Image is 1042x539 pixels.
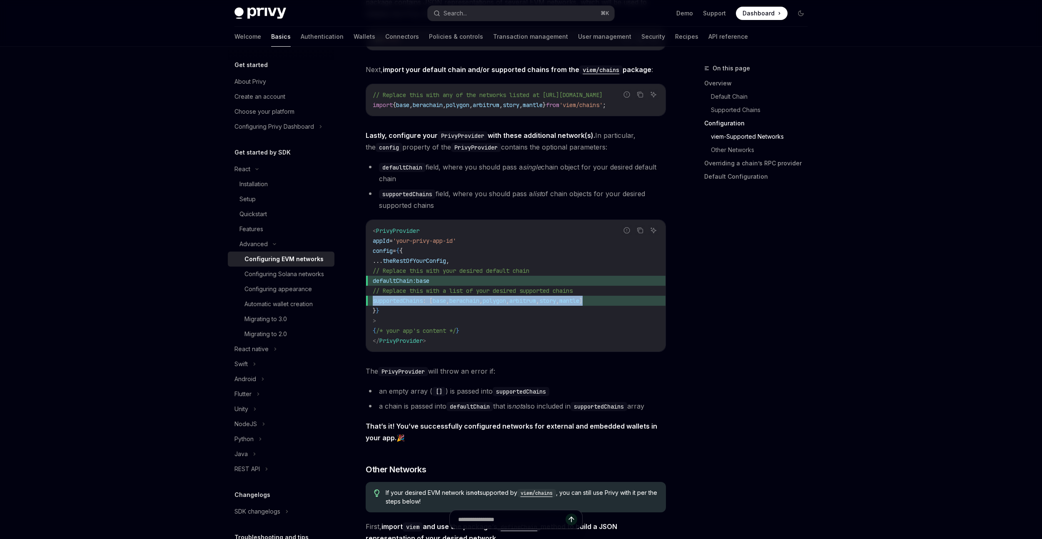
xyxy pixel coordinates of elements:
div: Android [234,374,256,384]
span: story [503,101,519,109]
div: Advanced [239,239,268,249]
span: // Replace this with any of the networks listed at [URL][DOMAIN_NAME] [373,91,603,99]
h5: Changelogs [234,490,270,500]
span: config [373,247,393,255]
span: berachain [413,101,443,109]
code: defaultChain [446,402,493,411]
span: </ [373,337,379,344]
a: Wallets [354,27,375,47]
span: , [446,257,449,265]
span: ... [373,257,383,265]
a: Setup [228,192,334,207]
span: /* your app's content */ [376,327,456,334]
span: base [433,297,446,304]
span: polygon [483,297,506,304]
span: , [519,101,523,109]
a: API reference [708,27,748,47]
button: Copy the contents from the code block [635,225,646,236]
div: Search... [444,8,467,18]
span: } [376,307,379,314]
a: Default Chain [711,90,814,103]
span: , [443,101,446,109]
div: Setup [239,194,256,204]
em: not [512,402,522,410]
div: Unity [234,404,248,414]
span: base [416,277,429,284]
h5: Get started [234,60,268,70]
div: Configuring appearance [244,284,312,294]
span: 'viem/chains' [559,101,603,109]
code: config [376,143,402,152]
span: story [539,297,556,304]
span: Dashboard [743,9,775,17]
a: Security [641,27,665,47]
strong: import your default chain and/or supported chains from the package [383,65,651,74]
span: , [469,101,473,109]
a: viem-Supported Networks [711,130,814,143]
div: REST API [234,464,260,474]
span: ; [603,101,606,109]
a: Features [228,222,334,237]
div: SDK changelogs [234,507,280,517]
li: an empty array ( ) is passed into [366,385,666,397]
a: Dashboard [736,7,788,20]
div: React native [234,344,269,354]
div: Installation [239,179,268,189]
div: Quickstart [239,209,267,219]
span: { [399,247,403,255]
button: Ask AI [648,89,659,100]
span: The will throw an error if: [366,365,666,377]
span: , [499,101,503,109]
svg: Tip [374,489,380,497]
span: } [373,307,376,314]
a: Quickstart [228,207,334,222]
div: Choose your platform [234,107,294,117]
li: a chain is passed into that is also included in array [366,400,666,412]
div: Migrating to 2.0 [244,329,287,339]
div: Features [239,224,263,234]
span: mantle [559,297,579,304]
a: Transaction management [493,27,568,47]
strong: not [470,489,480,496]
span: from [546,101,559,109]
a: Welcome [234,27,261,47]
code: PrivyProvider [378,367,428,376]
span: , [506,297,509,304]
div: Migrating to 3.0 [244,314,287,324]
a: Demo [676,9,693,17]
div: Flutter [234,389,252,399]
a: Authentication [301,27,344,47]
span: arbitrum [509,297,536,304]
button: Search...⌘K [428,6,614,21]
code: PrivyProvider [438,131,488,140]
div: Python [234,434,254,444]
div: Configuring Privy Dashboard [234,122,314,132]
span: } [456,327,459,334]
button: Report incorrect code [621,89,632,100]
div: Automatic wallet creation [244,299,313,309]
span: > [373,317,376,324]
code: supportedChains [379,190,436,199]
span: // Replace this with your desired default chain [373,267,529,274]
li: field, where you should pass a of chain objects for your desired supported chains [366,188,666,211]
a: Create an account [228,89,334,104]
button: Copy the contents from the code block [635,89,646,100]
span: arbitrum [473,101,499,109]
code: PrivyProvider [451,143,501,152]
a: viem/chains [517,489,556,496]
button: Ask AI [648,225,659,236]
span: { [396,247,399,255]
strong: That’s it! You’ve successfully configured networks for external and embedded wallets in your app. [366,422,657,442]
span: = [393,247,396,255]
span: PrivyProvider [376,227,419,235]
a: Migrating to 3.0 [228,312,334,327]
a: Default Configuration [704,170,814,183]
a: Connectors [385,27,419,47]
div: Swift [234,359,248,369]
a: Overview [704,77,814,90]
span: base [396,101,409,109]
button: Toggle dark mode [794,7,808,20]
strong: Lastly, configure your with these additional network(s). [366,131,595,140]
a: Overriding a chain’s RPC provider [704,157,814,170]
span: polygon [446,101,469,109]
